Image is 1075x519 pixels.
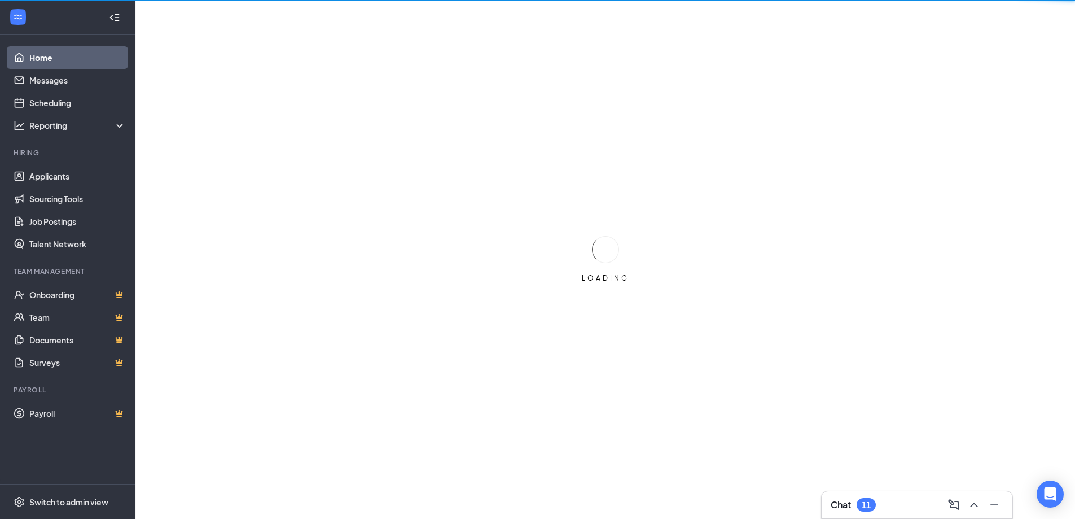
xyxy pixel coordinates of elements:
[14,496,25,508] svg: Settings
[29,329,126,351] a: DocumentsCrown
[29,284,126,306] a: OnboardingCrown
[12,11,24,23] svg: WorkstreamLogo
[988,498,1001,512] svg: Minimize
[1037,481,1064,508] div: Open Intercom Messenger
[29,165,126,187] a: Applicants
[985,496,1003,514] button: Minimize
[862,500,871,510] div: 11
[29,351,126,374] a: SurveysCrown
[29,120,126,131] div: Reporting
[577,273,634,283] div: LOADING
[109,12,120,23] svg: Collapse
[29,210,126,233] a: Job Postings
[29,402,126,425] a: PayrollCrown
[14,267,124,276] div: Team Management
[965,496,983,514] button: ChevronUp
[29,46,126,69] a: Home
[945,496,963,514] button: ComposeMessage
[14,120,25,131] svg: Analysis
[29,91,126,114] a: Scheduling
[831,499,851,511] h3: Chat
[29,306,126,329] a: TeamCrown
[14,148,124,158] div: Hiring
[29,69,126,91] a: Messages
[947,498,960,512] svg: ComposeMessage
[29,496,108,508] div: Switch to admin view
[14,385,124,395] div: Payroll
[29,233,126,255] a: Talent Network
[967,498,981,512] svg: ChevronUp
[29,187,126,210] a: Sourcing Tools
